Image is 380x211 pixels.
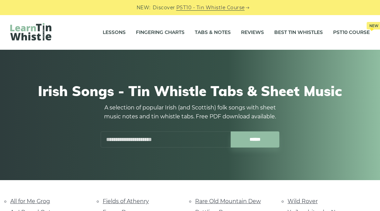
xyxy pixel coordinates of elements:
[98,103,282,121] p: A selection of popular Irish (and Scottish) folk songs with sheet music notes and tin whistle tab...
[14,83,366,99] h1: Irish Songs - Tin Whistle Tabs & Sheet Music
[333,24,370,41] a: PST10 CourseNew
[103,198,149,204] a: Fields of Athenry
[274,24,323,41] a: Best Tin Whistles
[195,24,231,41] a: Tabs & Notes
[241,24,264,41] a: Reviews
[103,24,126,41] a: Lessons
[288,198,318,204] a: Wild Rover
[10,23,51,40] img: LearnTinWhistle.com
[10,198,50,204] a: All for Me Grog
[195,198,261,204] a: Rare Old Mountain Dew
[136,24,185,41] a: Fingering Charts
